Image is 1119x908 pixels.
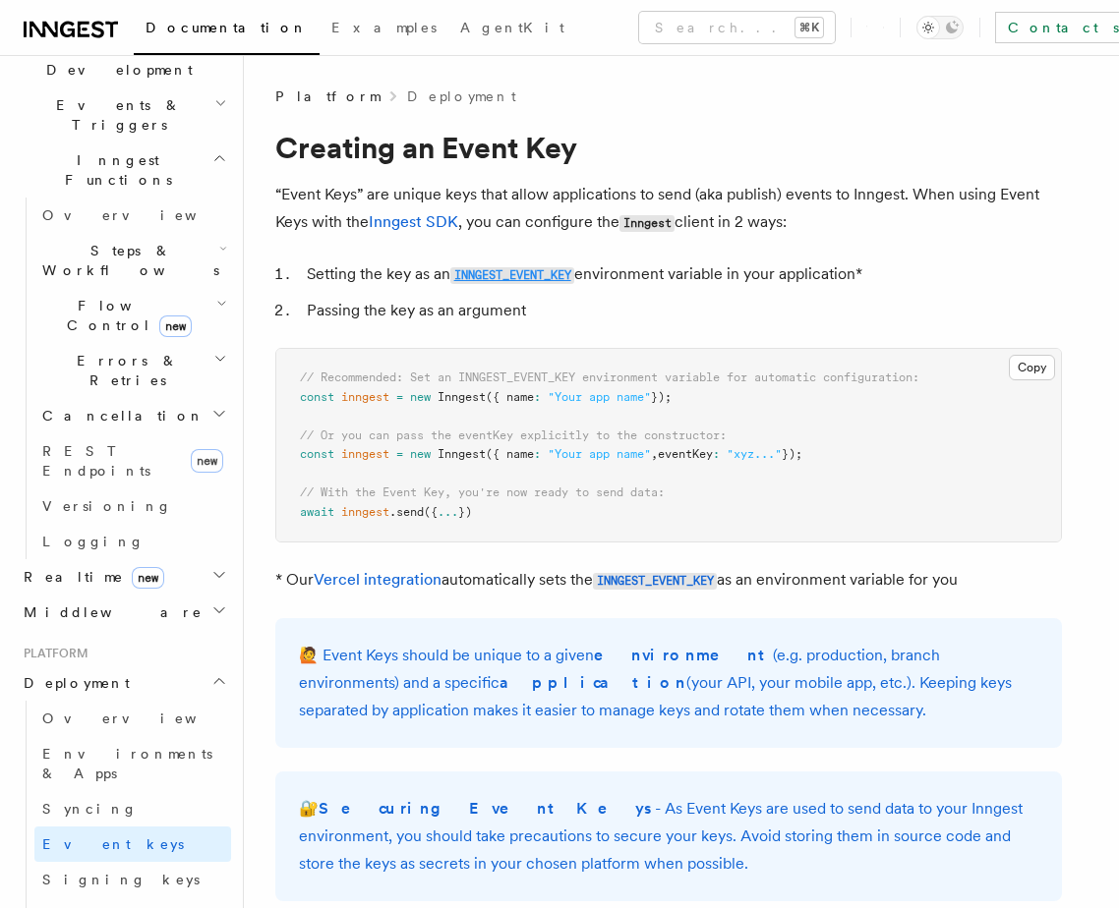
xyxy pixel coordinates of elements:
[191,449,223,473] span: new
[16,665,231,701] button: Deployment
[34,433,231,488] a: REST Endpointsnew
[42,836,184,852] span: Event keys
[34,701,231,736] a: Overview
[34,241,219,280] span: Steps & Workflows
[16,150,212,190] span: Inngest Functions
[450,264,574,283] a: INNGEST_EVENT_KEY
[407,86,516,106] a: Deployment
[299,642,1038,724] p: 🙋 Event Keys should be unique to a given (e.g. production, branch environments) and a specific (y...
[42,207,245,223] span: Overview
[275,181,1062,237] p: “Event Keys” are unique keys that allow applications to send (aka publish) events to Inngest. Whe...
[795,18,823,37] kbd: ⌘K
[42,498,172,514] span: Versioning
[16,602,203,622] span: Middleware
[34,233,231,288] button: Steps & Workflows
[300,447,334,461] span: const
[300,370,919,384] span: // Recommended: Set an INNGEST_EVENT_KEY environment variable for automatic configuration:
[341,447,389,461] span: inngest
[548,447,651,461] span: "Your app name"
[713,447,720,461] span: :
[438,505,458,519] span: ...
[16,87,231,142] button: Events & Triggers
[34,296,216,335] span: Flow Control
[132,567,164,589] span: new
[486,447,534,461] span: ({ name
[275,86,380,106] span: Platform
[16,559,231,595] button: Realtimenew
[369,212,458,231] a: Inngest SDK
[34,398,231,433] button: Cancellation
[658,447,713,461] span: eventKey
[34,406,205,426] span: Cancellation
[320,6,448,53] a: Examples
[424,505,438,519] span: ({
[42,872,200,887] span: Signing keys
[34,351,213,390] span: Errors & Retries
[314,570,442,589] a: Vercel integration
[34,736,231,791] a: Environments & Apps
[727,447,782,461] span: "xyz..."
[42,443,150,479] span: REST Endpoints
[916,16,964,39] button: Toggle dark mode
[34,862,231,897] a: Signing keys
[448,6,576,53] a: AgentKit
[34,826,231,862] a: Event keys
[159,315,192,337] span: new
[548,390,651,404] span: "Your app name"
[34,198,231,233] a: Overview
[450,267,574,284] code: INNGEST_EVENT_KEY
[594,646,773,664] strong: environment
[16,142,231,198] button: Inngest Functions
[460,20,564,35] span: AgentKit
[42,534,145,549] span: Logging
[34,791,231,826] a: Syncing
[42,710,245,726] span: Overview
[341,390,389,404] span: inngest
[438,447,486,461] span: Inngest
[486,390,534,404] span: ({ name
[16,198,231,559] div: Inngest Functions
[42,801,138,817] span: Syncing
[42,746,212,781] span: Environments & Apps
[534,390,541,404] span: :
[34,488,231,524] a: Versioning
[458,505,472,519] span: })
[651,390,672,404] span: });
[34,524,231,559] a: Logging
[319,799,655,818] strong: Securing Event Keys
[16,40,214,80] span: Local Development
[619,215,675,232] code: Inngest
[34,343,231,398] button: Errors & Retries
[1009,355,1055,380] button: Copy
[300,390,334,404] span: const
[593,573,717,590] code: INNGEST_EVENT_KEY
[275,566,1062,595] p: * Our automatically sets the as an environment variable for you
[301,297,1062,324] li: Passing the key as an argument
[651,447,658,461] span: ,
[16,32,231,87] button: Local Development
[410,390,431,404] span: new
[534,447,541,461] span: :
[16,595,231,630] button: Middleware
[134,6,320,55] a: Documentation
[500,673,686,692] strong: application
[301,260,1062,289] li: Setting the key as an environment variable in your application*
[341,505,389,519] span: inngest
[300,428,727,442] span: // Or you can pass the eventKey explicitly to the constructor:
[593,570,717,589] a: INNGEST_EVENT_KEY
[300,485,665,499] span: // With the Event Key, you're now ready to send data:
[16,567,164,587] span: Realtime
[396,447,403,461] span: =
[16,673,130,693] span: Deployment
[639,12,835,43] button: Search...⌘K
[275,130,1062,165] h1: Creating an Event Key
[438,390,486,404] span: Inngest
[16,95,214,135] span: Events & Triggers
[16,646,88,661] span: Platform
[299,795,1038,878] p: 🔐 - As Event Keys are used to send data to your Inngest environment, you should take precautions ...
[782,447,802,461] span: });
[300,505,334,519] span: await
[396,390,403,404] span: =
[389,505,424,519] span: .send
[146,20,308,35] span: Documentation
